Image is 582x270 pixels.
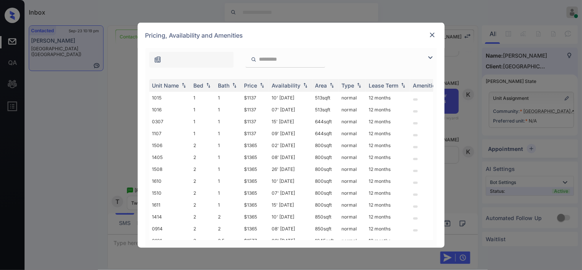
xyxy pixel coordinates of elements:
[269,92,312,104] td: 10' [DATE]
[312,163,339,175] td: 800 sqft
[241,235,269,247] td: $1577
[149,175,191,187] td: 1610
[269,128,312,139] td: 09' [DATE]
[215,199,241,211] td: 1
[191,187,215,199] td: 2
[302,83,309,88] img: sorting
[339,187,366,199] td: normal
[241,175,269,187] td: $1365
[215,175,241,187] td: 1
[241,223,269,235] td: $1365
[366,92,410,104] td: 12 months
[215,104,241,116] td: 1
[366,211,410,223] td: 12 months
[339,116,366,128] td: normal
[215,151,241,163] td: 1
[339,223,366,235] td: normal
[149,163,191,175] td: 1508
[149,139,191,151] td: 1506
[269,211,312,223] td: 10' [DATE]
[366,104,410,116] td: 12 months
[312,211,339,223] td: 850 sqft
[241,151,269,163] td: $1365
[328,83,336,88] img: sorting
[191,104,215,116] td: 1
[366,175,410,187] td: 12 months
[366,199,410,211] td: 12 months
[429,31,436,39] img: close
[191,163,215,175] td: 2
[204,83,212,88] img: sorting
[241,211,269,223] td: $1365
[149,104,191,116] td: 1016
[339,104,366,116] td: normal
[312,116,339,128] td: 644 sqft
[215,139,241,151] td: 1
[269,223,312,235] td: 08' [DATE]
[312,104,339,116] td: 513 sqft
[191,223,215,235] td: 2
[215,92,241,104] td: 1
[339,92,366,104] td: normal
[215,223,241,235] td: 2
[339,235,366,247] td: normal
[215,187,241,199] td: 1
[399,83,407,88] img: sorting
[149,128,191,139] td: 1107
[366,151,410,163] td: 12 months
[272,82,301,89] div: Availability
[149,211,191,223] td: 1414
[312,139,339,151] td: 800 sqft
[191,199,215,211] td: 2
[366,223,410,235] td: 12 months
[339,199,366,211] td: normal
[366,163,410,175] td: 12 months
[241,116,269,128] td: $1137
[269,187,312,199] td: 07' [DATE]
[241,104,269,116] td: $1137
[152,82,179,89] div: Unit Name
[218,82,230,89] div: Bath
[149,199,191,211] td: 1611
[149,151,191,163] td: 1405
[366,128,410,139] td: 12 months
[312,187,339,199] td: 800 sqft
[339,139,366,151] td: normal
[413,82,439,89] div: Amenities
[312,199,339,211] td: 800 sqft
[312,92,339,104] td: 513 sqft
[191,139,215,151] td: 2
[241,139,269,151] td: $1365
[366,116,410,128] td: 12 months
[241,199,269,211] td: $1365
[149,187,191,199] td: 1510
[369,82,399,89] div: Lease Term
[241,163,269,175] td: $1365
[342,82,354,89] div: Type
[191,151,215,163] td: 2
[339,175,366,187] td: normal
[269,163,312,175] td: 26' [DATE]
[312,128,339,139] td: 644 sqft
[269,139,312,151] td: 02' [DATE]
[269,235,312,247] td: 08' [DATE]
[366,187,410,199] td: 12 months
[339,163,366,175] td: normal
[258,83,266,88] img: sorting
[215,163,241,175] td: 1
[312,223,339,235] td: 850 sqft
[241,92,269,104] td: $1137
[269,199,312,211] td: 15' [DATE]
[191,128,215,139] td: 1
[149,116,191,128] td: 0307
[231,83,238,88] img: sorting
[426,53,435,62] img: icon-zuma
[215,211,241,223] td: 2
[241,187,269,199] td: $1365
[191,116,215,128] td: 1
[312,235,339,247] td: 1045 sqft
[149,92,191,104] td: 1015
[149,223,191,235] td: 0914
[154,56,162,63] img: icon-zuma
[191,211,215,223] td: 2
